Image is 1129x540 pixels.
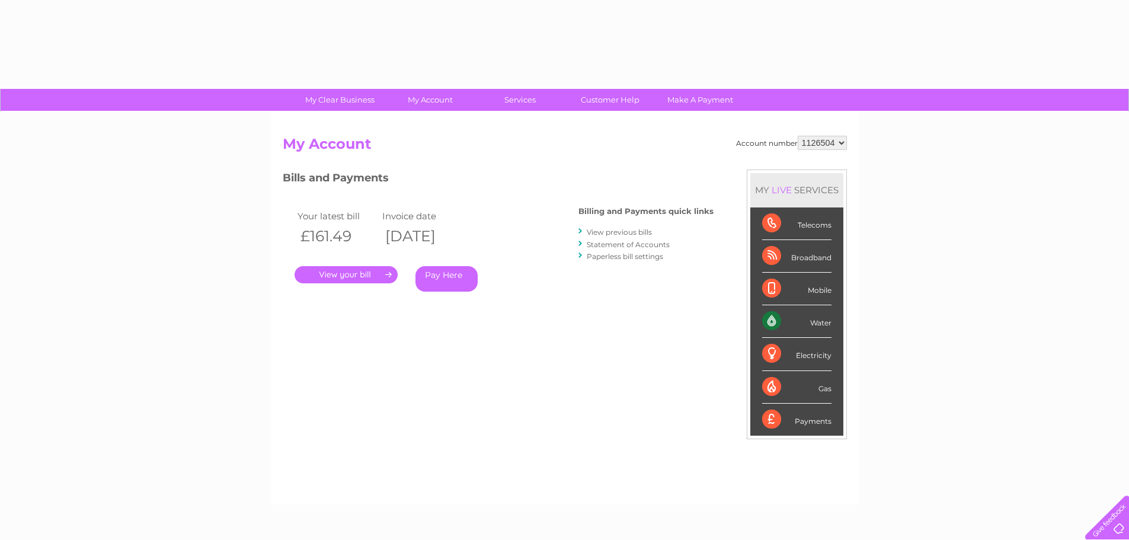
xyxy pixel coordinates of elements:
td: Invoice date [379,208,465,224]
div: Water [762,305,831,338]
a: My Clear Business [291,89,389,111]
h4: Billing and Payments quick links [578,207,714,216]
div: LIVE [769,184,794,196]
a: Services [471,89,569,111]
th: £161.49 [295,224,380,248]
div: Broadband [762,240,831,273]
a: Paperless bill settings [587,252,663,261]
a: View previous bills [587,228,652,237]
div: MY SERVICES [750,173,843,207]
a: My Account [381,89,479,111]
th: [DATE] [379,224,465,248]
a: Statement of Accounts [587,240,670,249]
div: Mobile [762,273,831,305]
a: Customer Help [561,89,659,111]
a: Make A Payment [651,89,749,111]
h3: Bills and Payments [283,170,714,190]
a: Pay Here [415,266,478,292]
a: . [295,266,398,283]
td: Your latest bill [295,208,380,224]
div: Gas [762,371,831,404]
h2: My Account [283,136,847,158]
div: Payments [762,404,831,436]
div: Telecoms [762,207,831,240]
div: Electricity [762,338,831,370]
div: Account number [736,136,847,150]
